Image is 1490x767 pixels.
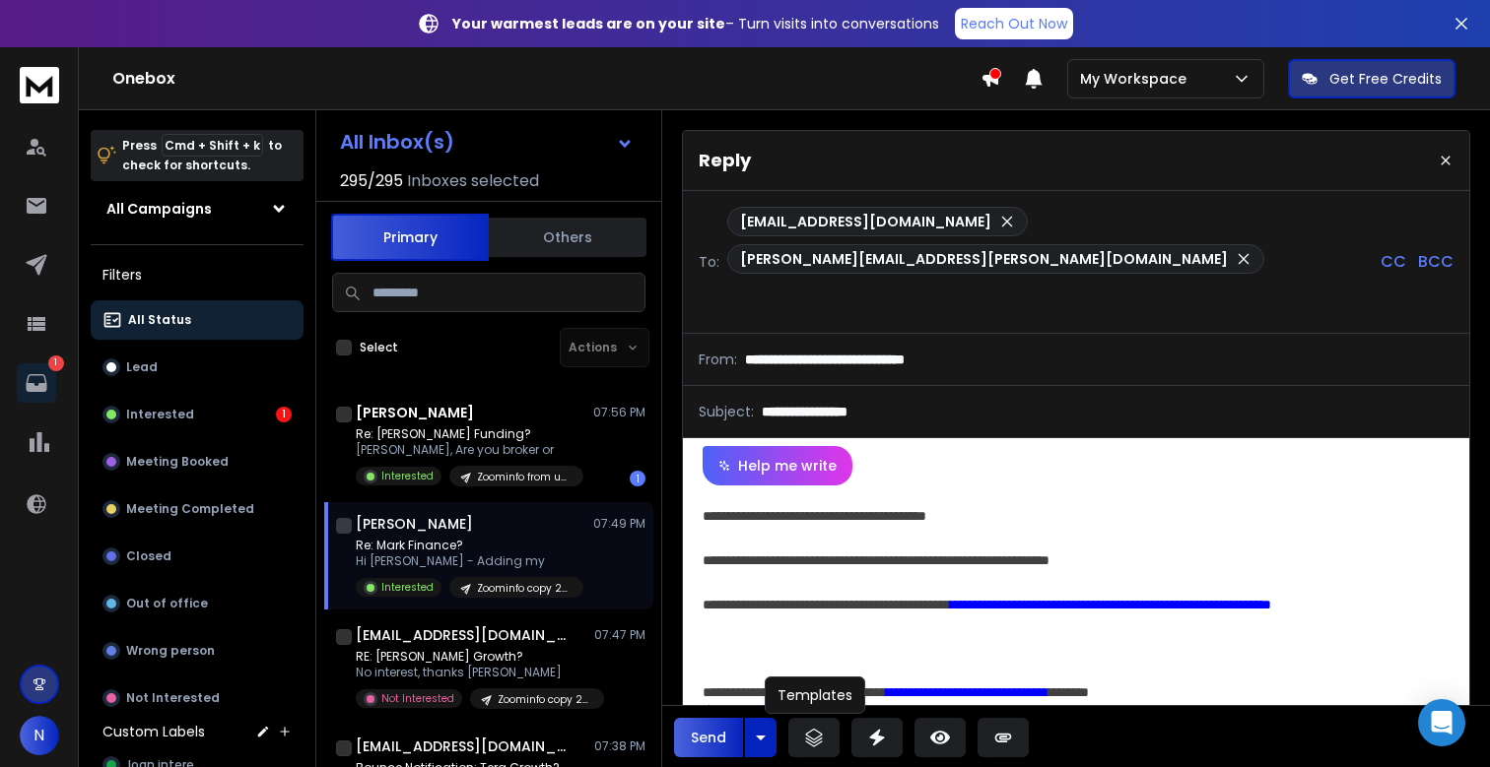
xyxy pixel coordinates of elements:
button: Meeting Booked [91,442,304,481]
h1: [PERSON_NAME] [356,514,473,534]
h1: All Campaigns [106,199,212,219]
button: Others [489,216,646,259]
button: Help me write [703,446,852,485]
p: Closed [126,548,171,564]
p: No interest, thanks [PERSON_NAME] [356,665,592,680]
p: Interested [381,469,434,483]
p: – Turn visits into conversations [452,14,939,33]
div: Templates [765,676,865,714]
h3: Inboxes selected [407,169,539,193]
h1: [EMAIL_ADDRESS][DOMAIN_NAME] [356,736,573,756]
p: 1 [48,355,64,371]
button: N [20,716,59,755]
div: Open Intercom Messenger [1418,699,1465,746]
p: Meeting Completed [126,501,254,517]
button: Out of office [91,584,304,623]
p: 07:49 PM [593,516,645,532]
p: [PERSON_NAME][EMAIL_ADDRESS][PERSON_NAME][DOMAIN_NAME] [740,249,1228,269]
p: Zoominfo from upwork guy maybe its a scam who knows [477,470,572,484]
span: 295 / 295 [340,169,403,193]
p: [EMAIL_ADDRESS][DOMAIN_NAME] [740,212,991,231]
h1: All Inbox(s) [340,132,454,152]
p: Zoominfo copy 230k [498,692,592,707]
p: Not Interested [381,691,454,706]
p: Reach Out Now [961,14,1067,33]
button: Wrong person [91,631,304,671]
p: 07:56 PM [593,405,645,420]
p: Re: [PERSON_NAME] Funding? [356,426,583,442]
p: CC [1381,250,1406,274]
p: Zoominfo copy 230k [477,581,572,596]
h3: Filters [91,261,304,288]
p: My Workspace [1080,69,1194,89]
p: To: [699,252,719,272]
strong: Your warmest leads are on your site [452,14,725,33]
p: Interested [381,580,434,595]
button: All Campaigns [91,189,304,228]
p: [PERSON_NAME], Are you broker or [356,442,583,458]
p: All Status [128,312,191,328]
button: All Inbox(s) [324,122,649,161]
h3: Custom Labels [102,722,205,741]
h1: Onebox [112,67,981,91]
p: Hi [PERSON_NAME] - Adding my [356,553,583,569]
p: BCC [1418,250,1454,274]
p: 07:38 PM [594,738,645,754]
button: Closed [91,537,304,576]
div: 1 [630,471,645,486]
p: From: [699,350,737,369]
button: Get Free Credits [1288,59,1456,98]
img: logo [20,67,59,103]
p: Get Free Credits [1329,69,1442,89]
div: 1 [276,407,292,422]
button: Not Interested [91,678,304,718]
h1: [EMAIL_ADDRESS][DOMAIN_NAME] [356,625,573,645]
button: Meeting Completed [91,489,304,529]
span: Cmd + Shift + k [162,134,263,157]
h1: [PERSON_NAME] [356,403,474,422]
p: Out of office [126,596,208,611]
button: Lead [91,348,304,387]
button: Interested1 [91,395,304,434]
p: Meeting Booked [126,454,229,470]
p: Lead [126,359,158,375]
p: Wrong person [126,643,215,659]
button: Send [674,718,743,757]
p: Interested [126,407,194,422]
button: All Status [91,300,304,340]
p: Reply [699,147,751,174]
a: Reach Out Now [955,8,1073,39]
p: Not Interested [126,690,220,706]
button: Primary [331,214,489,261]
p: 07:47 PM [594,627,645,643]
p: RE: [PERSON_NAME] Growth? [356,649,592,665]
label: Select [360,340,398,355]
a: 1 [17,363,56,403]
p: Press to check for shortcuts. [122,136,282,175]
p: Re: Mark Finance? [356,538,583,553]
p: Subject: [699,402,754,421]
